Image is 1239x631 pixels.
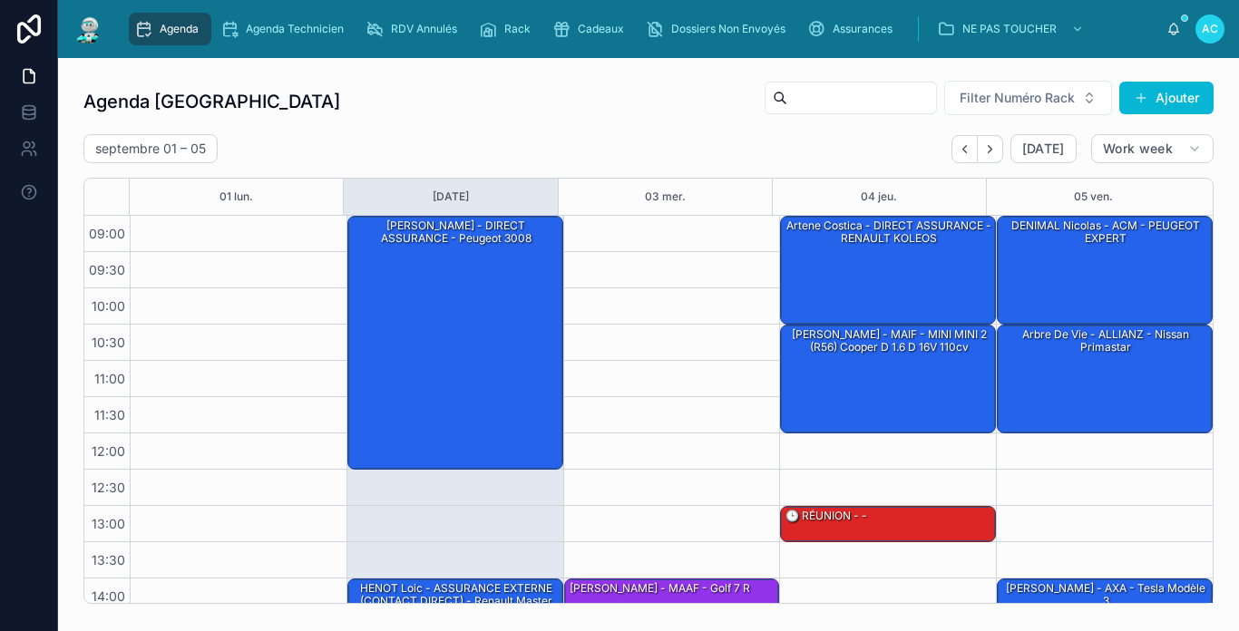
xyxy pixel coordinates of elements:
span: 14:00 [87,588,130,604]
div: DENIMAL Nicolas - ACM - PEUGEOT EXPERT [998,217,1212,324]
span: AC [1202,22,1218,36]
span: Filter Numéro Rack [960,89,1075,107]
div: Arbre de vie - ALLIANZ - Nissan primastar [998,325,1212,432]
span: 11:00 [90,371,130,386]
a: NE PAS TOUCHER [932,13,1093,45]
button: Select Button [944,81,1112,115]
span: 10:30 [87,335,130,350]
button: 05 ven. [1074,179,1113,215]
a: Rack [473,13,543,45]
div: [PERSON_NAME] - MAAF - Golf 7 r [568,580,752,597]
span: Work week [1103,141,1173,157]
a: RDV Annulés [360,13,470,45]
div: [PERSON_NAME] - AXA - Tesla modèle 3 [1000,580,1211,610]
a: Cadeaux [547,13,637,45]
div: [PERSON_NAME] - MAIF - MINI MINI 2 (R56) Cooper D 1.6 d 16V 110cv [784,326,994,356]
div: artene costica - DIRECT ASSURANCE - RENAULT KOLEOS [781,217,995,324]
h1: Agenda [GEOGRAPHIC_DATA] [83,89,340,114]
button: Next [978,135,1003,163]
button: 03 mer. [645,179,686,215]
div: scrollable content [120,9,1166,49]
span: 12:30 [87,480,130,495]
div: 🕒 RÉUNION - - [781,507,995,541]
span: RDV Annulés [391,22,457,36]
div: [PERSON_NAME] - DIRECT ASSURANCE - peugeot 3008 [351,218,561,248]
button: [DATE] [433,179,469,215]
a: Dossiers Non Envoyés [640,13,798,45]
span: 13:00 [87,516,130,531]
a: Agenda [129,13,211,45]
div: [PERSON_NAME] - DIRECT ASSURANCE - peugeot 3008 [348,217,562,469]
div: HENOT Loic - ASSURANCE EXTERNE (CONTACT DIRECT) - Renault Master [351,580,561,610]
span: 13:30 [87,552,130,568]
a: Agenda Technicien [215,13,356,45]
img: App logo [73,15,105,44]
button: Work week [1091,134,1214,163]
span: 12:00 [87,443,130,459]
button: [DATE] [1010,134,1077,163]
a: Assurances [802,13,905,45]
span: Assurances [833,22,893,36]
span: 09:00 [84,226,130,241]
span: Rack [504,22,531,36]
button: 04 jeu. [861,179,897,215]
h2: septembre 01 – 05 [95,140,206,158]
div: DENIMAL Nicolas - ACM - PEUGEOT EXPERT [1000,218,1211,248]
button: 01 lun. [220,179,253,215]
span: 09:30 [84,262,130,277]
div: artene costica - DIRECT ASSURANCE - RENAULT KOLEOS [784,218,994,248]
span: [DATE] [1022,141,1065,157]
button: Back [951,135,978,163]
span: Agenda [160,22,199,36]
div: 🕒 RÉUNION - - [784,508,869,524]
span: Dossiers Non Envoyés [671,22,785,36]
span: Agenda Technicien [246,22,344,36]
span: 11:30 [90,407,130,422]
span: Cadeaux [578,22,624,36]
span: NE PAS TOUCHER [962,22,1057,36]
div: [PERSON_NAME] - MAIF - MINI MINI 2 (R56) Cooper D 1.6 d 16V 110cv [781,325,995,432]
button: Ajouter [1119,82,1214,114]
div: Arbre de vie - ALLIANZ - Nissan primastar [1000,326,1211,356]
span: 10:00 [87,298,130,314]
